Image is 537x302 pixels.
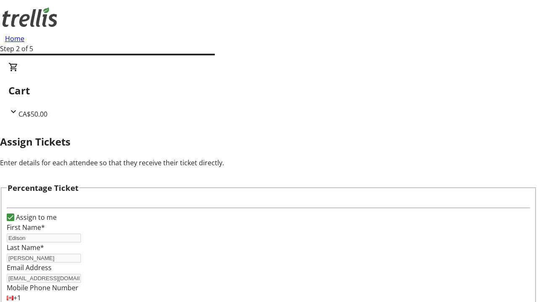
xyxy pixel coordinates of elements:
[8,62,529,119] div: CartCA$50.00
[18,109,47,119] span: CA$50.00
[7,223,45,232] label: First Name*
[7,263,52,272] label: Email Address
[14,212,57,222] label: Assign to me
[7,243,44,252] label: Last Name*
[8,182,78,194] h3: Percentage Ticket
[7,283,78,292] label: Mobile Phone Number
[8,83,529,98] h2: Cart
